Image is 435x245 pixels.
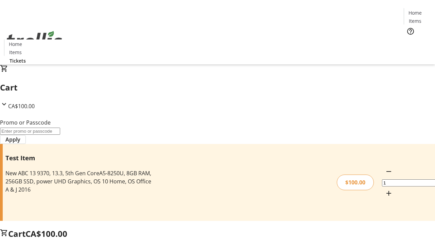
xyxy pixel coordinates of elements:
[4,57,31,64] a: Tickets
[8,102,35,110] span: CA$100.00
[5,135,20,144] span: Apply
[404,17,426,24] a: Items
[5,153,154,163] h3: Test Item
[408,9,422,16] span: Home
[382,186,396,200] button: Increment by one
[382,165,396,178] button: Decrement by one
[4,49,26,56] a: Items
[404,24,417,38] button: Help
[4,23,65,58] img: Orient E2E Organization YEeFUxQwnB's Logo
[404,9,426,16] a: Home
[9,49,22,56] span: Items
[4,40,26,48] a: Home
[337,175,374,190] div: $100.00
[404,39,431,47] a: Tickets
[10,57,26,64] span: Tickets
[5,169,154,194] div: New ABC 13 9370, 13.3, 5th Gen CoreA5-8250U, 8GB RAM, 256GB SSD, power UHD Graphics, OS 10 Home, ...
[409,17,421,24] span: Items
[409,39,425,47] span: Tickets
[25,228,67,239] span: CA$100.00
[9,40,22,48] span: Home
